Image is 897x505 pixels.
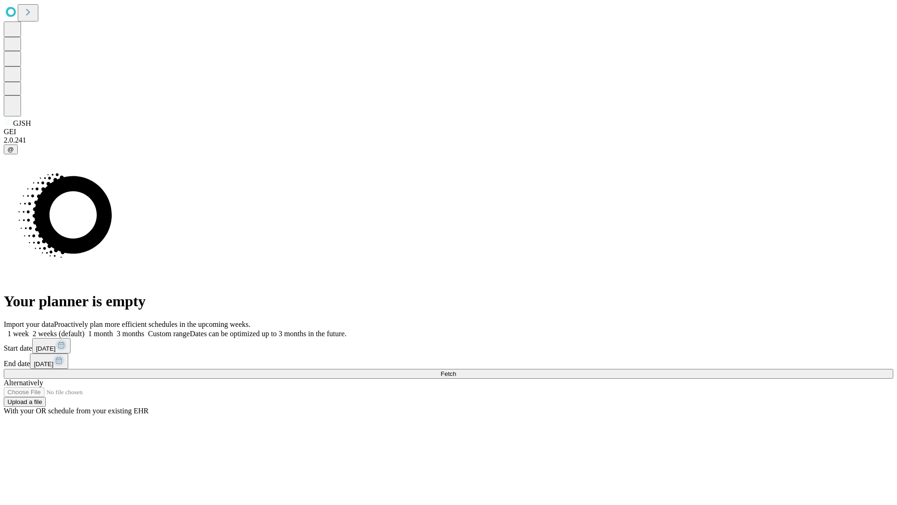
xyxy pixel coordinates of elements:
span: 1 month [88,330,113,338]
div: 2.0.241 [4,136,893,144]
span: Alternatively [4,379,43,387]
span: 1 week [7,330,29,338]
h1: Your planner is empty [4,293,893,310]
span: [DATE] [34,361,53,368]
button: Upload a file [4,397,46,407]
span: Import your data [4,320,54,328]
span: [DATE] [36,345,56,352]
div: GEI [4,128,893,136]
div: Start date [4,338,893,353]
span: With your OR schedule from your existing EHR [4,407,149,415]
span: 2 weeks (default) [33,330,85,338]
span: GJSH [13,119,31,127]
span: 3 months [117,330,144,338]
button: @ [4,144,18,154]
button: [DATE] [32,338,71,353]
button: Fetch [4,369,893,379]
span: Custom range [148,330,190,338]
span: Fetch [441,370,456,377]
span: @ [7,146,14,153]
span: Dates can be optimized up to 3 months in the future. [190,330,346,338]
div: End date [4,353,893,369]
button: [DATE] [30,353,68,369]
span: Proactively plan more efficient schedules in the upcoming weeks. [54,320,250,328]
